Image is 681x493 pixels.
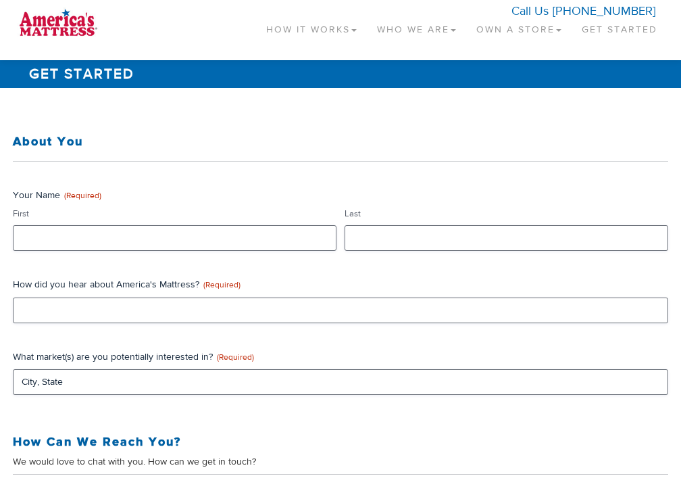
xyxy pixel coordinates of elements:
h3: About You [13,135,668,149]
span: Call Us [511,3,549,19]
a: Get Started [572,7,667,47]
a: Own a Store [466,7,572,47]
a: How It Works [256,7,367,47]
label: First [13,208,336,220]
h1: Get Started [23,60,658,88]
span: (Required) [203,279,241,290]
label: What market(s) are you potentially interested in? [13,350,668,364]
span: (Required) [64,190,101,201]
label: Last [345,208,668,220]
h3: How Can We Reach You? [13,436,668,449]
span: (Required) [217,352,254,362]
div: We would love to chat with you. How can we get in touch? [13,455,668,469]
a: Who We Are [367,7,466,47]
legend: Your Name [13,189,101,202]
a: [PHONE_NUMBER] [553,3,655,19]
img: logo [14,7,103,41]
input: City, State [13,369,668,395]
label: How did you hear about America's Mattress? [13,278,668,291]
